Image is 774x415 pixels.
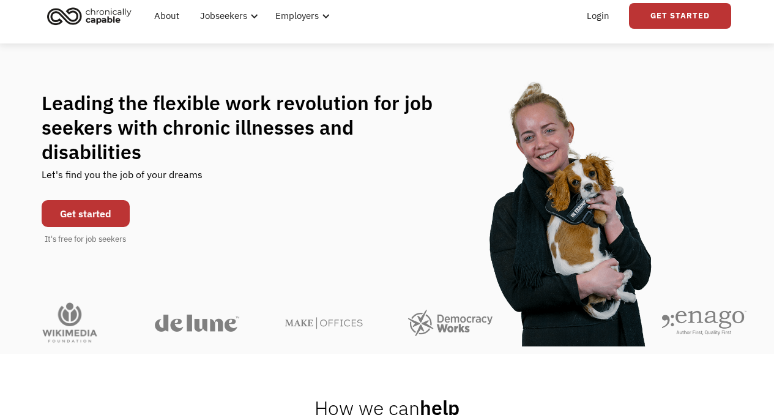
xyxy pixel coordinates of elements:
[275,9,319,23] div: Employers
[42,164,203,194] div: Let's find you the job of your dreams
[42,91,456,164] h1: Leading the flexible work revolution for job seekers with chronic illnesses and disabilities
[42,200,130,227] a: Get started
[200,9,247,23] div: Jobseekers
[629,3,731,29] a: Get Started
[43,2,141,29] a: home
[43,2,135,29] img: Chronically Capable logo
[45,233,126,245] div: It's free for job seekers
